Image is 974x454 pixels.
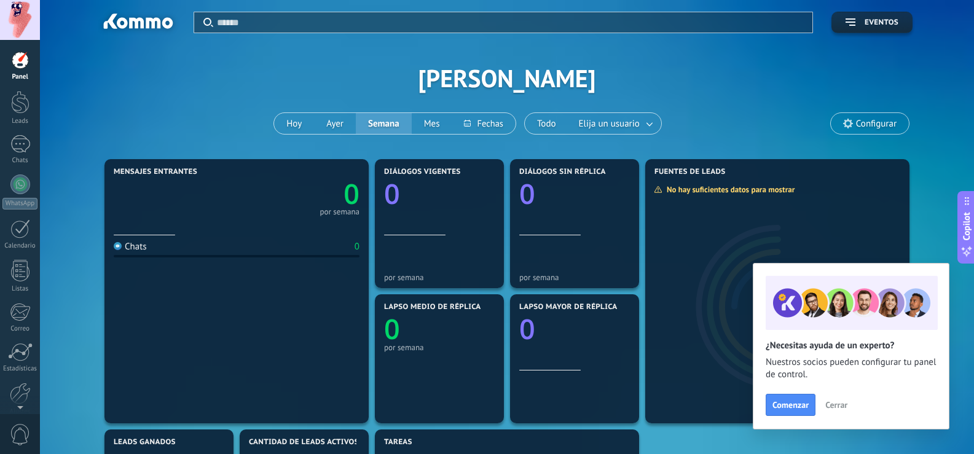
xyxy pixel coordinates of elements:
[2,157,38,165] div: Chats
[2,117,38,125] div: Leads
[519,168,606,176] span: Diálogos sin réplica
[249,438,359,447] span: Cantidad de leads activos
[772,401,809,409] span: Comenzar
[2,325,38,333] div: Correo
[384,273,495,282] div: por semana
[519,303,617,311] span: Lapso mayor de réplica
[865,18,898,27] span: Eventos
[856,119,897,129] span: Configurar
[114,438,176,447] span: Leads ganados
[384,168,461,176] span: Diálogos vigentes
[960,212,973,240] span: Copilot
[356,113,412,134] button: Semana
[2,285,38,293] div: Listas
[412,113,452,134] button: Mes
[237,175,359,213] a: 0
[114,168,197,176] span: Mensajes entrantes
[766,356,937,381] span: Nuestros socios pueden configurar tu panel de control.
[654,168,726,176] span: Fuentes de leads
[384,438,412,447] span: Tareas
[519,175,535,213] text: 0
[2,242,38,250] div: Calendario
[114,241,147,252] div: Chats
[825,401,847,409] span: Cerrar
[114,242,122,250] img: Chats
[384,303,481,311] span: Lapso medio de réplica
[568,113,661,134] button: Elija un usuario
[384,175,400,213] text: 0
[2,198,37,209] div: WhatsApp
[320,209,359,215] div: por semana
[384,343,495,352] div: por semana
[355,241,359,252] div: 0
[452,113,515,134] button: Fechas
[344,175,359,213] text: 0
[831,12,913,33] button: Eventos
[314,113,356,134] button: Ayer
[820,396,853,414] button: Cerrar
[2,73,38,81] div: Panel
[654,184,803,195] div: No hay suficientes datos para mostrar
[384,310,400,348] text: 0
[519,310,535,348] text: 0
[519,273,630,282] div: por semana
[525,113,568,134] button: Todo
[766,340,937,351] h2: ¿Necesitas ayuda de un experto?
[2,365,38,373] div: Estadísticas
[274,113,314,134] button: Hoy
[766,394,815,416] button: Comenzar
[576,115,642,132] span: Elija un usuario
